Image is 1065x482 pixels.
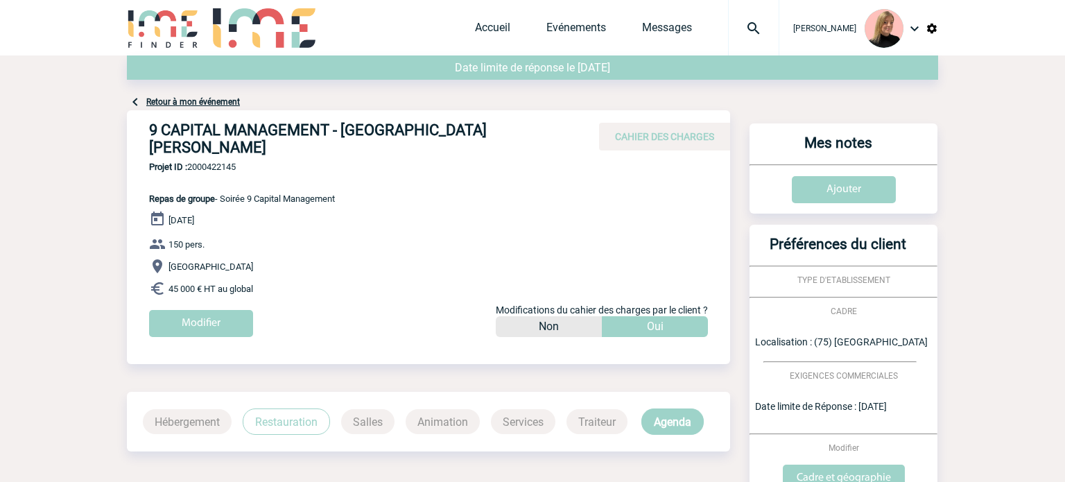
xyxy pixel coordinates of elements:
[641,408,704,435] p: Agenda
[149,121,565,156] h4: 9 CAPITAL MANAGEMENT - [GEOGRAPHIC_DATA][PERSON_NAME]
[539,316,559,337] p: Non
[546,21,606,40] a: Evénements
[146,97,240,107] a: Retour à mon événement
[831,307,857,316] span: CADRE
[149,310,253,337] input: Modifier
[168,215,194,225] span: [DATE]
[865,9,903,48] img: 131233-0.png
[496,304,708,316] span: Modifications du cahier des charges par le client ?
[243,408,330,435] p: Restauration
[143,409,232,434] p: Hébergement
[755,135,921,164] h3: Mes notes
[168,261,253,272] span: [GEOGRAPHIC_DATA]
[341,409,395,434] p: Salles
[491,409,555,434] p: Services
[149,193,215,204] span: Repas de groupe
[793,24,856,33] span: [PERSON_NAME]
[755,236,921,266] h3: Préférences du client
[168,284,253,294] span: 45 000 € HT au global
[149,193,335,204] span: - Soirée 9 Capital Management
[455,61,610,74] span: Date limite de réponse le [DATE]
[755,336,928,347] span: Localisation : (75) [GEOGRAPHIC_DATA]
[149,162,187,172] b: Projet ID :
[475,21,510,40] a: Accueil
[647,316,664,337] p: Oui
[829,443,859,453] span: Modifier
[406,409,480,434] p: Animation
[797,275,890,285] span: TYPE D'ETABLISSEMENT
[755,401,887,412] span: Date limite de Réponse : [DATE]
[792,176,896,203] input: Ajouter
[127,8,199,48] img: IME-Finder
[790,371,898,381] span: EXIGENCES COMMERCIALES
[168,239,205,250] span: 150 pers.
[149,162,335,172] span: 2000422145
[642,21,692,40] a: Messages
[566,409,627,434] p: Traiteur
[615,131,714,142] span: CAHIER DES CHARGES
